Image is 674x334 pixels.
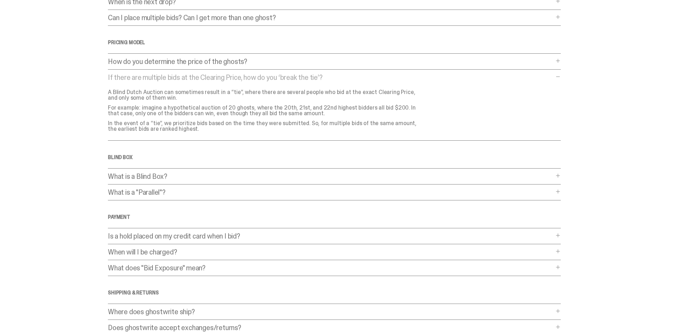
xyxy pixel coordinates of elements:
[108,155,561,160] h4: Blind Box
[108,308,554,315] p: Where does ghostwrite ship?
[108,215,561,219] h4: Payment
[108,324,554,331] p: Does ghostwrite accept exchanges/returns?
[108,189,554,196] p: What is a "Parallel"?
[108,74,554,81] p: If there are multiple bids at the Clearing Price, how do you ‘break the tie’?
[108,121,419,132] p: In the event of a “tie”, we prioritize bids based on the time they were submitted. So, for multip...
[108,233,554,240] p: Is a hold placed on my credit card when I bid?
[108,40,561,45] h4: Pricing Model
[108,290,561,295] h4: SHIPPING & RETURNS
[108,248,554,256] p: When will I be charged?
[108,264,554,271] p: What does "Bid Exposure" mean?
[108,14,554,21] p: Can I place multiple bids? Can I get more than one ghost?
[108,58,554,65] p: How do you determine the price of the ghosts?
[108,105,419,116] p: For example: imagine a hypothetical auction of 20 ghosts, where the 20th, 21st, and 22nd highest ...
[108,89,419,101] p: A Blind Dutch Auction can sometimes result in a “tie”, where there are several people who bid at ...
[108,173,554,180] p: What is a Blind Box?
